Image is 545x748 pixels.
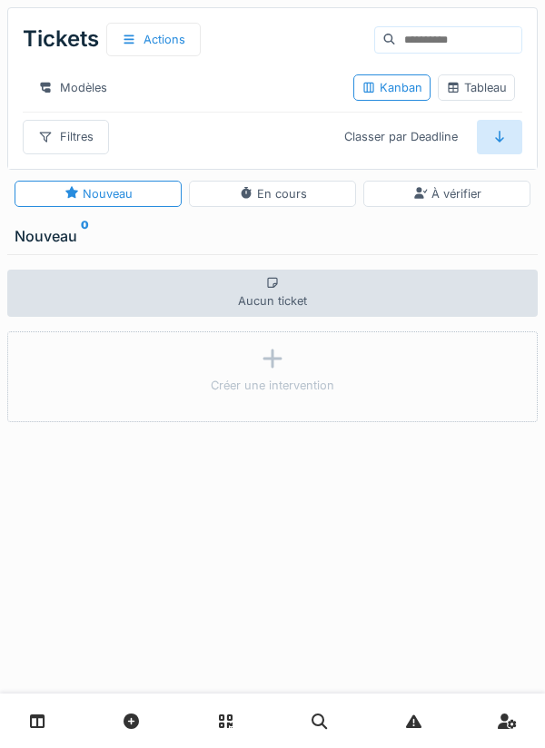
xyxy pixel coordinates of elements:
[446,79,507,96] div: Tableau
[64,185,133,202] div: Nouveau
[362,79,422,96] div: Kanban
[106,23,201,56] div: Actions
[329,120,473,153] div: Classer par Deadline
[81,225,89,247] sup: 0
[413,185,481,202] div: À vérifier
[23,15,201,64] div: Tickets
[7,270,538,317] div: Aucun ticket
[23,120,109,153] div: Filtres
[211,377,334,394] div: Créer une intervention
[23,71,123,104] div: Modèles
[239,185,307,202] div: En cours
[15,225,530,247] div: Nouveau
